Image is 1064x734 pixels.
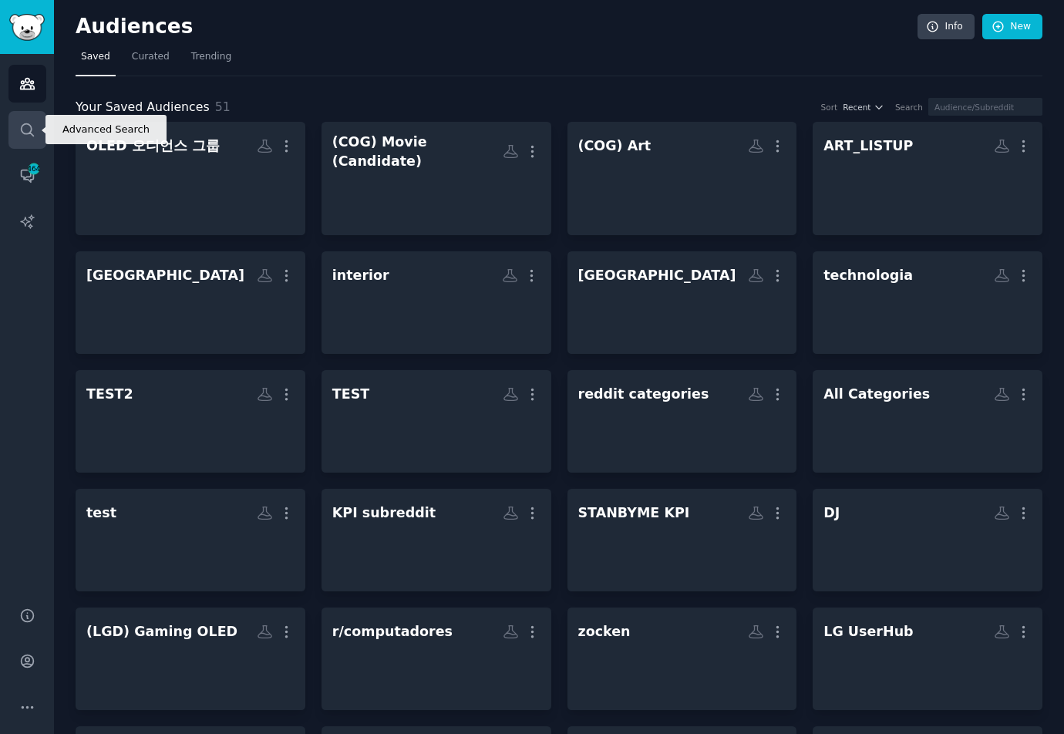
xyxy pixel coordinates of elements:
[567,489,797,591] a: STANBYME KPI
[332,503,436,523] div: KPI subreddit
[86,266,244,285] div: [GEOGRAPHIC_DATA]
[813,251,1042,354] a: technologia
[86,385,133,404] div: TEST2
[982,14,1042,40] a: New
[813,370,1042,473] a: All Categories
[928,98,1042,116] input: Audience/Subreddit
[76,251,305,354] a: [GEOGRAPHIC_DATA]
[215,99,231,114] span: 51
[823,503,840,523] div: DJ
[578,503,690,523] div: STANBYME KPI
[578,622,631,641] div: zocken
[821,102,838,113] div: Sort
[895,102,923,113] div: Search
[27,163,41,174] span: 464
[567,608,797,710] a: zocken
[126,45,175,76] a: Curated
[76,608,305,710] a: (LGD) Gaming OLED
[843,102,870,113] span: Recent
[322,370,551,473] a: TEST
[81,50,110,64] span: Saved
[86,503,116,523] div: test
[132,50,170,64] span: Curated
[567,251,797,354] a: [GEOGRAPHIC_DATA]
[86,622,237,641] div: (LGD) Gaming OLED
[332,133,503,170] div: (COG) Movie (Candidate)
[322,122,551,235] a: (COG) Movie (Candidate)
[823,266,913,285] div: technologia
[332,266,389,285] div: interior
[813,122,1042,235] a: ART_LISTUP
[9,14,45,41] img: GummySearch logo
[843,102,884,113] button: Recent
[186,45,237,76] a: Trending
[8,157,46,194] a: 464
[76,122,305,235] a: OLED 오디언스 그룹
[578,266,736,285] div: [GEOGRAPHIC_DATA]
[191,50,231,64] span: Trending
[823,136,913,156] div: ART_LISTUP
[813,608,1042,710] a: LG UserHub
[322,251,551,354] a: interior
[322,489,551,591] a: KPI subreddit
[76,370,305,473] a: TEST2
[823,385,930,404] div: All Categories
[813,489,1042,591] a: DJ
[322,608,551,710] a: r/computadores
[918,14,975,40] a: Info
[578,136,652,156] div: (COG) Art
[332,385,369,404] div: TEST
[76,98,210,117] span: Your Saved Audiences
[567,370,797,473] a: reddit categories
[86,136,220,156] div: OLED 오디언스 그룹
[76,45,116,76] a: Saved
[567,122,797,235] a: (COG) Art
[823,622,913,641] div: LG UserHub
[332,622,453,641] div: r/computadores
[578,385,709,404] div: reddit categories
[76,489,305,591] a: test
[76,15,918,39] h2: Audiences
